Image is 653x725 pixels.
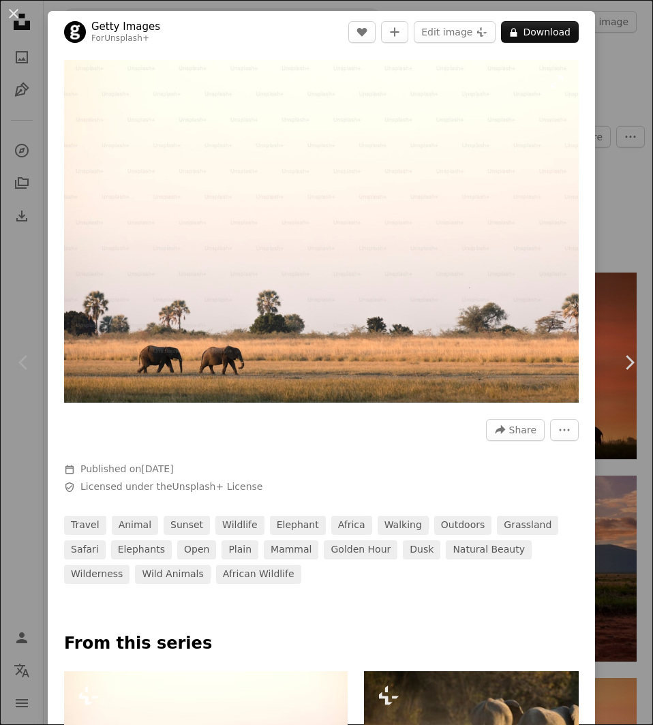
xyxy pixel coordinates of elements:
[91,20,160,33] a: Getty Images
[64,60,579,403] img: Two elephants walking in Chobe national Park, Botswana.
[414,21,496,43] button: Edit image
[324,540,397,559] a: golden hour
[104,33,149,43] a: Unsplash+
[64,565,130,584] a: wilderness
[216,565,301,584] a: african wildlife
[605,297,653,428] a: Next
[91,33,160,44] div: For
[64,516,106,535] a: travel
[348,21,376,43] button: Like
[222,540,258,559] a: plain
[501,21,579,43] button: Download
[381,21,408,43] button: Add to Collection
[64,21,86,43] img: Go to Getty Images's profile
[378,516,429,535] a: walking
[550,419,579,441] button: More Actions
[164,516,210,535] a: sunset
[434,516,491,535] a: outdoors
[403,540,440,559] a: dusk
[331,516,372,535] a: africa
[80,480,262,494] span: Licensed under the
[64,60,579,403] button: Zoom in on this image
[446,540,532,559] a: natural beauty
[64,633,579,655] p: From this series
[486,419,545,441] button: Share this image
[135,565,210,584] a: wild animals
[112,516,158,535] a: animal
[141,463,173,474] time: August 31, 2022 at 12:09:36 PM GMT+10
[111,540,172,559] a: elephants
[80,463,174,474] span: Published on
[177,540,216,559] a: open
[270,516,326,535] a: elephant
[215,516,264,535] a: wildlife
[264,540,318,559] a: mammal
[172,481,263,492] a: Unsplash+ License
[497,516,558,535] a: grassland
[64,540,106,559] a: safari
[509,420,536,440] span: Share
